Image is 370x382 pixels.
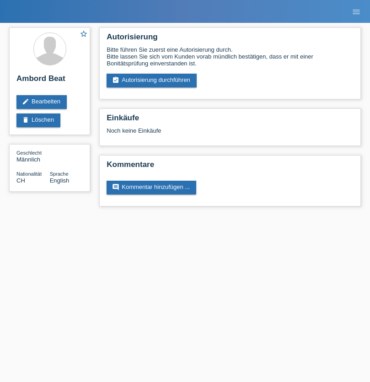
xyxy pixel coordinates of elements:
[16,171,42,177] span: Nationalität
[107,32,354,46] h2: Autorisierung
[107,181,196,194] a: commentKommentar hinzufügen ...
[107,127,354,141] div: Noch keine Einkäufe
[347,9,365,14] a: menu
[16,113,60,127] a: deleteLöschen
[50,171,69,177] span: Sprache
[107,160,354,174] h2: Kommentare
[16,74,83,88] h2: Ambord Beat
[16,95,67,109] a: editBearbeiten
[22,116,29,124] i: delete
[352,7,361,16] i: menu
[50,177,70,184] span: English
[107,74,197,87] a: assignment_turned_inAutorisierung durchführen
[16,149,50,163] div: Männlich
[16,150,42,156] span: Geschlecht
[112,76,119,84] i: assignment_turned_in
[107,46,354,67] div: Bitte führen Sie zuerst eine Autorisierung durch. Bitte lassen Sie sich vom Kunden vorab mündlich...
[22,98,29,105] i: edit
[80,30,88,38] i: star_border
[80,30,88,39] a: star_border
[112,183,119,191] i: comment
[16,177,25,184] span: Schweiz
[107,113,354,127] h2: Einkäufe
